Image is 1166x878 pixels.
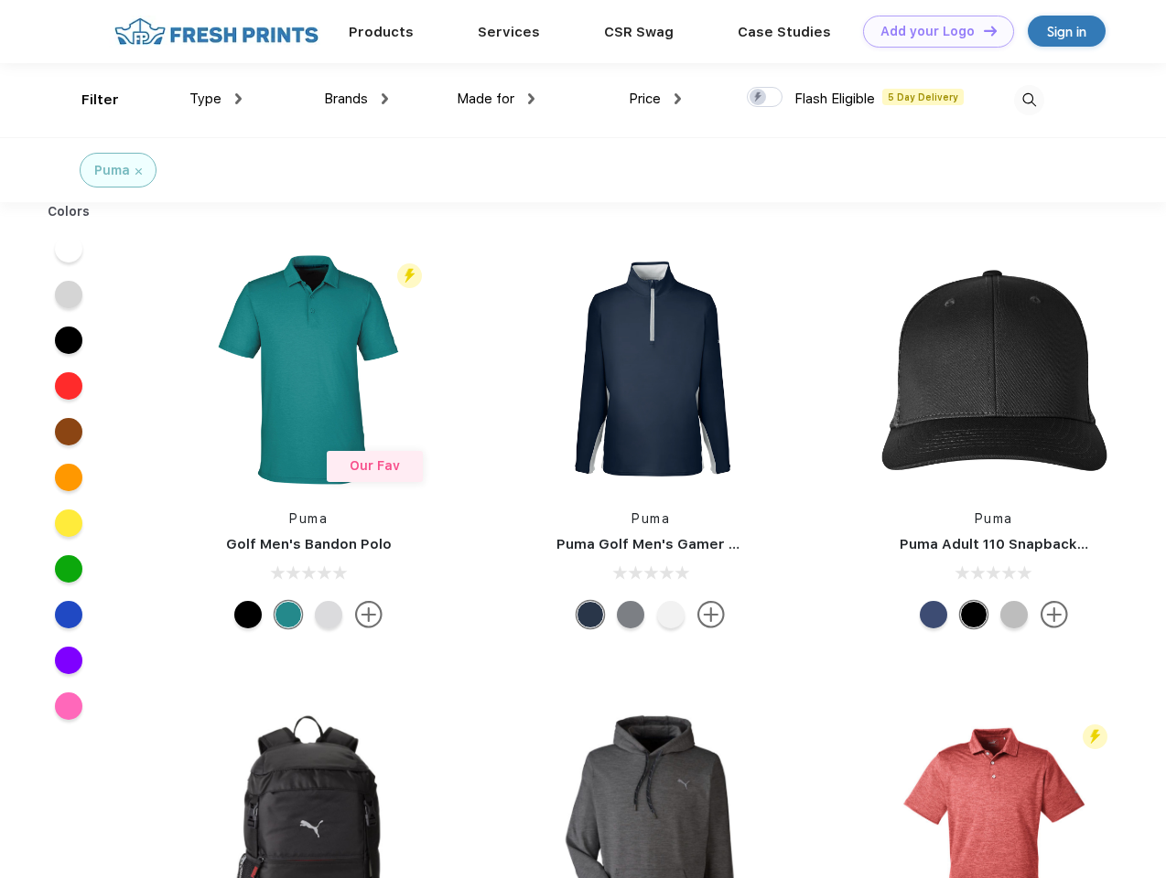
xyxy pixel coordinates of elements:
[81,90,119,111] div: Filter
[794,91,875,107] span: Flash Eligible
[275,601,302,628] div: Green Lagoon
[872,248,1116,491] img: func=resize&h=266
[629,91,661,107] span: Price
[457,91,514,107] span: Made for
[1028,16,1106,47] a: Sign in
[355,601,383,628] img: more.svg
[920,601,947,628] div: Peacoat Qut Shd
[604,24,674,40] a: CSR Swag
[657,601,685,628] div: Bright White
[632,511,670,526] a: Puma
[975,511,1013,526] a: Puma
[315,601,342,628] div: High Rise
[960,601,988,628] div: Pma Blk Pma Blk
[1041,601,1068,628] img: more.svg
[880,24,975,39] div: Add your Logo
[984,26,997,36] img: DT
[1014,85,1044,115] img: desktop_search.svg
[528,93,534,104] img: dropdown.png
[1047,21,1086,42] div: Sign in
[226,536,392,552] a: Golf Men's Bandon Polo
[189,91,221,107] span: Type
[556,536,846,552] a: Puma Golf Men's Gamer Golf Quarter-Zip
[135,168,142,175] img: filter_cancel.svg
[324,91,368,107] span: Brands
[289,511,328,526] a: Puma
[234,601,262,628] div: Puma Black
[382,93,388,104] img: dropdown.png
[349,24,414,40] a: Products
[617,601,644,628] div: Quiet Shade
[1000,601,1028,628] div: Quarry with Brt Whit
[397,263,422,288] img: flash_active_toggle.svg
[882,89,964,105] span: 5 Day Delivery
[577,601,604,628] div: Navy Blazer
[350,458,400,473] span: Our Fav
[529,248,772,491] img: func=resize&h=266
[697,601,725,628] img: more.svg
[187,248,430,491] img: func=resize&h=266
[109,16,324,48] img: fo%20logo%202.webp
[94,161,130,180] div: Puma
[235,93,242,104] img: dropdown.png
[1083,724,1107,749] img: flash_active_toggle.svg
[478,24,540,40] a: Services
[34,202,104,221] div: Colors
[675,93,681,104] img: dropdown.png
